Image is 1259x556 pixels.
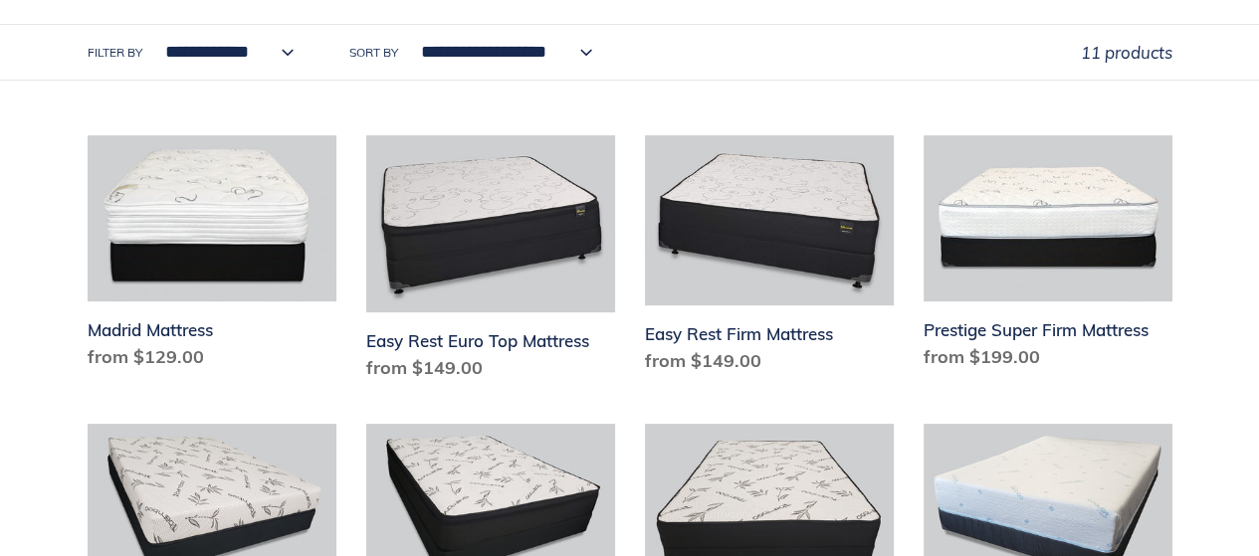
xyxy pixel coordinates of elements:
span: 11 products [1081,42,1172,63]
a: Prestige Super Firm Mattress [924,135,1172,378]
a: Easy Rest Firm Mattress [645,135,894,382]
label: Filter by [88,44,142,62]
a: Madrid Mattress [88,135,336,378]
a: Easy Rest Euro Top Mattress [366,135,615,389]
label: Sort by [349,44,398,62]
